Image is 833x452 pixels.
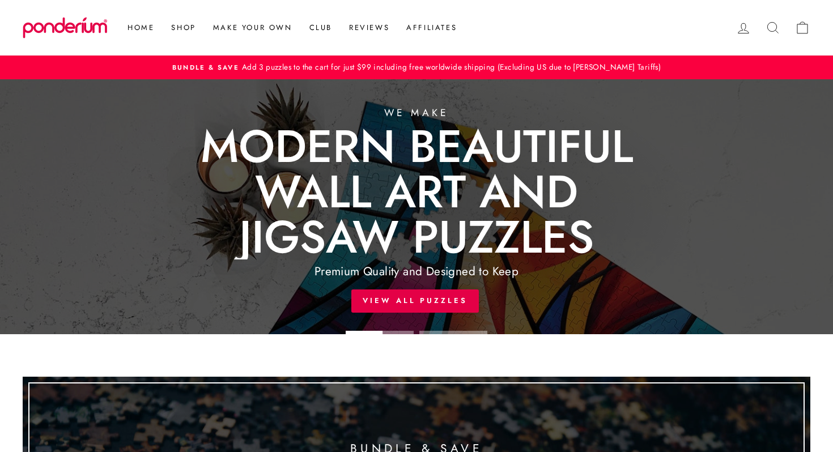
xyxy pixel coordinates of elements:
[25,61,807,74] a: Bundle & SaveAdd 3 puzzles to the cart for just $99 including free worldwide shipping (Excluding ...
[351,289,478,312] a: View All Puzzles
[346,331,414,334] li: Page dot 1
[201,123,633,259] div: Modern Beautiful Wall art and Jigsaw Puzzles
[341,18,398,38] a: Reviews
[398,18,465,38] a: Affiliates
[113,18,465,38] ul: Primary
[172,63,239,72] span: Bundle & Save
[239,61,661,73] span: Add 3 puzzles to the cart for just $99 including free worldwide shipping (Excluding US due to [PE...
[314,262,518,281] div: Premium Quality and Designed to Keep
[419,331,487,334] li: Page dot 2
[205,18,301,38] a: Make Your Own
[23,17,108,39] img: Ponderium
[384,105,449,121] div: We make
[163,18,204,38] a: Shop
[119,18,163,38] a: Home
[301,18,341,38] a: Club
